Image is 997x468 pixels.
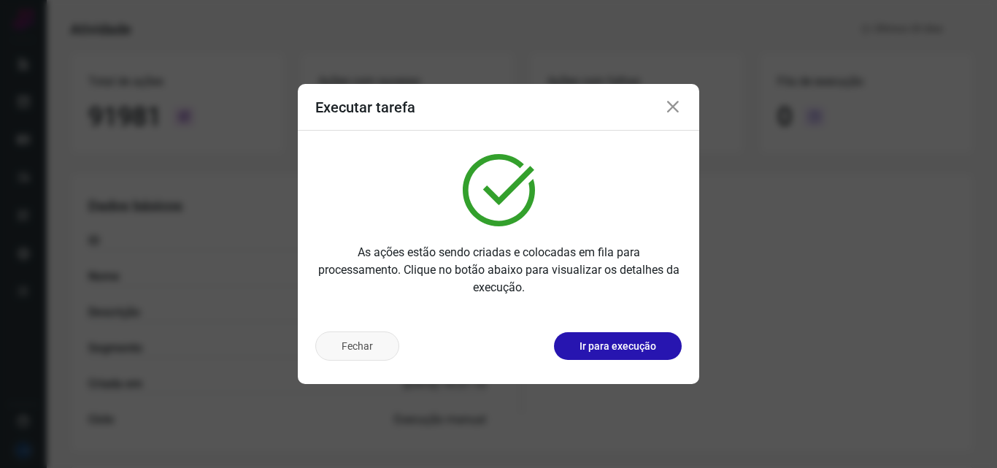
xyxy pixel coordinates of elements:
[315,331,399,361] button: Fechar
[315,99,415,116] h3: Executar tarefa
[463,154,535,226] img: verified.svg
[315,244,682,296] p: As ações estão sendo criadas e colocadas em fila para processamento. Clique no botão abaixo para ...
[580,339,656,354] p: Ir para execução
[554,332,682,360] button: Ir para execução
